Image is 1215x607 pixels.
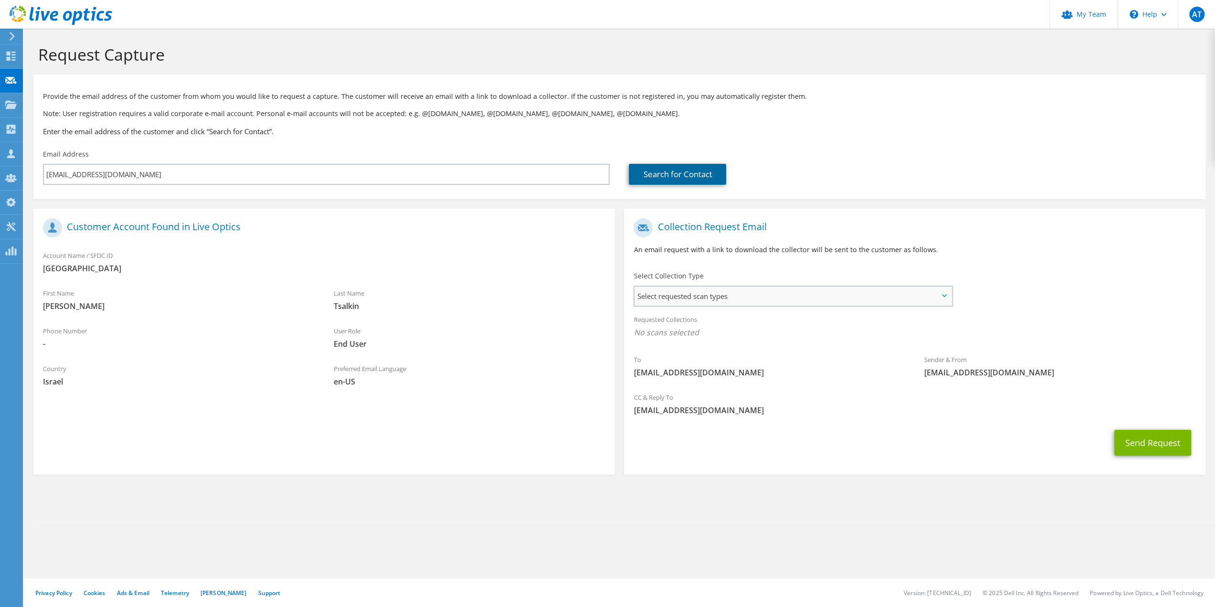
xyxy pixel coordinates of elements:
svg: \n [1130,10,1138,19]
span: Select requested scan types [634,287,951,306]
a: Support [258,589,281,597]
h3: Enter the email address of the customer and click “Search for Contact”. [43,126,1196,137]
span: [EMAIL_ADDRESS][DOMAIN_NAME] [634,367,905,378]
p: An email request with a link to download the collector will be sent to the customer as follows. [634,245,1195,255]
h1: Collection Request Email [634,218,1191,237]
span: Tsalkin [334,301,605,311]
span: No scans selected [634,327,1195,338]
span: [PERSON_NAME] [43,301,315,311]
label: Email Address [43,149,89,159]
span: AT [1189,7,1204,22]
div: Account Name / SFDC ID [33,245,614,278]
div: CC & Reply To [624,387,1205,420]
div: First Name [33,283,324,316]
span: End User [334,339,605,349]
button: Send Request [1114,430,1191,456]
p: Note: User registration requires a valid corporate e-mail account. Personal e-mail accounts will ... [43,108,1196,119]
a: Ads & Email [117,589,149,597]
span: - [43,339,315,349]
a: Cookies [84,589,106,597]
a: [PERSON_NAME] [201,589,247,597]
a: Privacy Policy [35,589,72,597]
h1: Customer Account Found in Live Optics [43,218,600,237]
h1: Request Capture [38,44,1196,64]
div: Phone Number [33,321,324,354]
a: Telemetry [161,589,189,597]
div: To [624,350,915,383]
span: [EMAIL_ADDRESS][DOMAIN_NAME] [634,405,1195,415]
li: © 2025 Dell Inc. All Rights Reserved [983,589,1078,597]
li: Powered by Live Optics, a Dell Technology [1090,589,1204,597]
li: Version: [TECHNICAL_ID] [904,589,971,597]
a: Search for Contact [629,164,726,185]
div: Preferred Email Language [324,359,615,392]
span: [EMAIL_ADDRESS][DOMAIN_NAME] [924,367,1196,378]
label: Select Collection Type [634,271,703,281]
div: Last Name [324,283,615,316]
div: Country [33,359,324,392]
p: Provide the email address of the customer from whom you would like to request a capture. The cust... [43,91,1196,102]
span: [GEOGRAPHIC_DATA] [43,263,605,274]
span: en-US [334,376,605,387]
div: Sender & From [915,350,1205,383]
div: User Role [324,321,615,354]
div: Requested Collections [624,309,1205,345]
span: Israel [43,376,315,387]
